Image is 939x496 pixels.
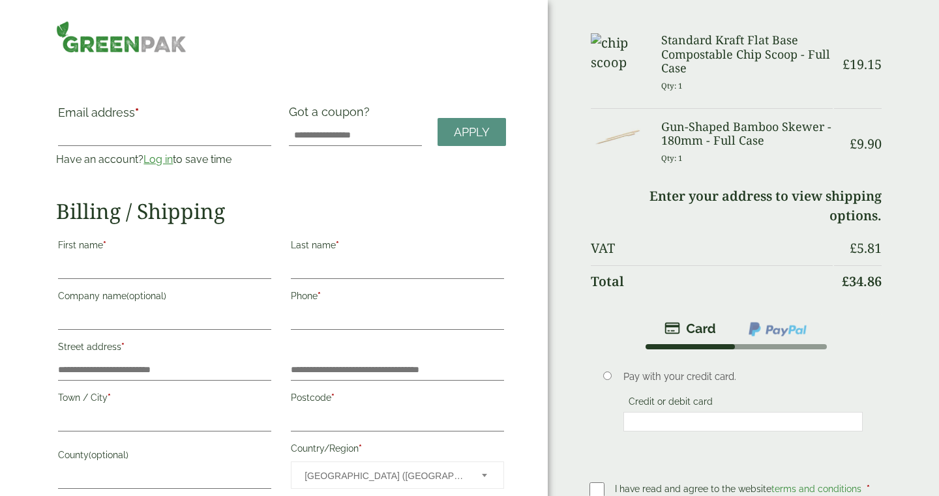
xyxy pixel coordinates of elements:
th: VAT [591,233,833,264]
label: Last name [291,236,504,258]
h3: Gun-Shaped Bamboo Skewer - 180mm - Full Case [661,120,833,148]
p: Have an account? to save time [56,152,273,168]
label: Country/Region [291,439,504,461]
a: Apply [438,118,506,146]
label: County [58,446,271,468]
bdi: 19.15 [842,55,882,73]
label: Street address [58,338,271,360]
p: Pay with your credit card. [623,370,863,384]
img: ppcp-gateway.png [747,321,808,338]
label: Got a coupon? [289,105,375,125]
span: Apply [454,125,490,139]
abbr: required [318,291,321,301]
label: Email address [58,107,271,125]
abbr: required [331,392,335,403]
abbr: required [103,240,106,250]
img: chip scoop [591,33,646,72]
span: United Kingdom (UK) [305,462,464,489]
abbr: required [336,240,339,250]
label: Postcode [291,388,504,411]
span: (optional) [127,291,166,301]
bdi: 34.86 [842,272,882,290]
th: Total [591,265,833,297]
bdi: 9.90 [850,135,882,153]
label: Credit or debit card [623,396,718,411]
label: Town / City [58,388,271,411]
bdi: 5.81 [850,239,882,257]
span: I have read and agree to the website [615,484,864,494]
label: Company name [58,287,271,309]
abbr: required [359,443,362,454]
abbr: required [121,342,125,352]
img: GreenPak Supplies [56,21,186,53]
h3: Standard Kraft Flat Base Compostable Chip Scoop - Full Case [661,33,833,76]
span: £ [842,55,850,73]
span: £ [850,135,857,153]
small: Qty: 1 [661,153,683,163]
abbr: required [867,484,870,494]
small: Qty: 1 [661,81,683,91]
abbr: required [108,392,111,403]
abbr: required [135,106,139,119]
img: stripe.png [664,321,716,336]
a: Log in [143,153,173,166]
span: £ [842,272,849,290]
iframe: Secure payment input frame [627,416,859,428]
span: (optional) [89,450,128,460]
h2: Billing / Shipping [56,199,506,224]
a: terms and conditions [771,484,861,494]
label: First name [58,236,271,258]
td: Enter your address to view shipping options. [591,181,882,231]
span: £ [850,239,857,257]
label: Phone [291,287,504,309]
span: Country/Region [291,461,504,489]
